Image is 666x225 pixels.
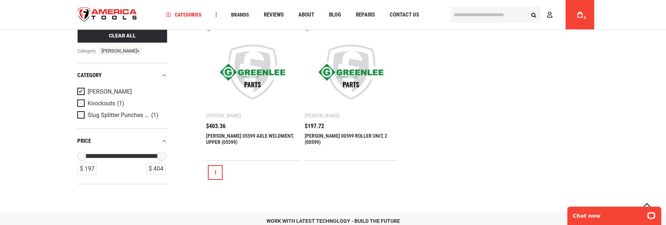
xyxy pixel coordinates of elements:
[228,10,252,20] a: Brands
[563,202,666,225] iframe: LiveChat chat widget
[77,28,167,43] button: Clear All
[77,111,166,119] a: Slug Splitter Punches for Stainless Steel (1)
[213,33,292,111] img: Greenlee 05599 AXLE WELDMENT, UPPER (05599)
[305,133,387,145] a: [PERSON_NAME] 00599 ROLLER UNIT, 2 (00599)
[231,12,249,17] span: Brands
[206,133,294,145] a: [PERSON_NAME] 05599 AXLE WELDMENT, UPPER (05599)
[77,47,96,55] span: category
[390,12,419,18] span: Contact Us
[137,48,139,53] span: ×
[151,112,159,118] span: (1)
[329,12,341,18] span: Blog
[72,1,143,29] img: America Tools
[77,70,167,80] div: category
[77,99,166,108] a: Knockouts (1)
[77,136,167,146] div: price
[208,165,223,180] a: 1
[305,113,340,119] div: [PERSON_NAME]
[88,88,132,95] span: [PERSON_NAME]
[99,47,142,55] span: Greenlee
[166,12,202,17] span: Categories
[146,163,166,175] div: $ 404
[261,10,287,20] a: Reviews
[305,123,324,129] span: $197.72
[88,100,115,107] span: Knockouts
[77,88,166,96] a: [PERSON_NAME]
[356,12,375,18] span: Repairs
[298,12,314,18] span: About
[78,163,97,175] div: $ 197
[353,10,378,20] a: Repairs
[77,63,167,184] div: Product Filters
[584,16,586,20] span: 0
[117,100,124,106] span: (1)
[163,10,205,20] a: Categories
[527,8,541,22] button: Search
[295,10,318,20] a: About
[206,113,241,119] div: [PERSON_NAME]
[206,123,226,129] span: $403.36
[312,33,390,111] img: Greenlee 00599 ROLLER UNIT, 2 (00599)
[88,112,149,119] span: Slug Splitter Punches for Stainless Steel
[264,12,284,18] span: Reviews
[386,10,422,20] a: Contact Us
[326,10,344,20] a: Blog
[72,1,143,29] a: store logo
